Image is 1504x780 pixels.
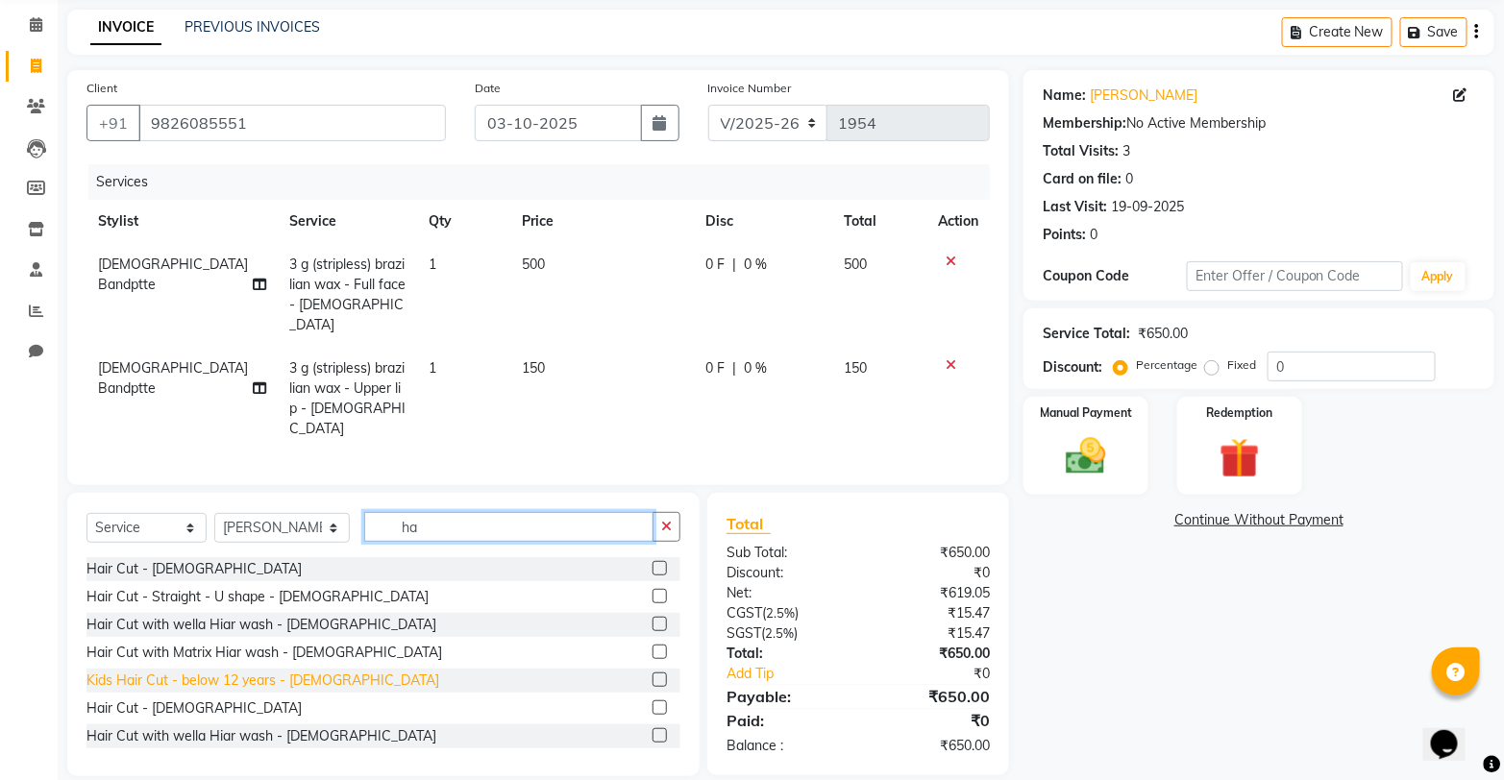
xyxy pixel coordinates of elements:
[1207,404,1273,422] label: Redemption
[858,543,1004,563] div: ₹650.00
[1138,324,1188,344] div: ₹650.00
[86,615,436,635] div: Hair Cut with wella Hiar wash - [DEMOGRAPHIC_DATA]
[1136,356,1197,374] label: Percentage
[727,514,771,534] span: Total
[744,255,767,275] span: 0 %
[858,685,1004,708] div: ₹650.00
[98,359,248,397] span: [DEMOGRAPHIC_DATA] Bandptte
[1027,510,1491,530] a: Continue Without Payment
[1053,433,1119,479] img: _cash.svg
[727,624,761,642] span: SGST
[845,359,868,377] span: 150
[1111,197,1184,217] div: 19-09-2025
[705,255,725,275] span: 0 F
[1423,703,1485,761] iframe: chat widget
[858,603,1004,623] div: ₹15.47
[1090,225,1097,245] div: 0
[1411,262,1466,291] button: Apply
[1043,113,1475,134] div: No Active Membership
[1122,141,1130,161] div: 3
[858,623,1004,644] div: ₹15.47
[138,105,446,141] input: Search by Name/Mobile/Email/Code
[858,583,1004,603] div: ₹619.05
[1040,404,1132,422] label: Manual Payment
[765,625,794,641] span: 2.5%
[1043,197,1107,217] div: Last Visit:
[1043,85,1086,106] div: Name:
[858,736,1004,756] div: ₹650.00
[1125,169,1133,189] div: 0
[833,200,926,243] th: Total
[86,670,439,691] div: Kids Hair Cut - below 12 years - [DEMOGRAPHIC_DATA]
[712,664,882,684] a: Add Tip
[1043,169,1122,189] div: Card on file:
[364,512,653,542] input: Search or Scan
[712,709,858,732] div: Paid:
[1043,141,1119,161] div: Total Visits:
[708,80,792,97] label: Invoice Number
[429,256,436,273] span: 1
[858,644,1004,664] div: ₹650.00
[712,623,858,644] div: ( )
[86,105,140,141] button: +91
[185,18,320,36] a: PREVIOUS INVOICES
[712,736,858,756] div: Balance :
[705,358,725,378] span: 0 F
[475,80,501,97] label: Date
[712,563,858,583] div: Discount:
[858,563,1004,583] div: ₹0
[289,359,406,437] span: 3 g (stripless) brazilian wax - Upper lip - [DEMOGRAPHIC_DATA]
[510,200,694,243] th: Price
[86,80,117,97] label: Client
[858,709,1004,732] div: ₹0
[1400,17,1467,47] button: Save
[522,359,545,377] span: 150
[732,255,736,275] span: |
[882,664,1004,684] div: ₹0
[1043,113,1126,134] div: Membership:
[732,358,736,378] span: |
[694,200,833,243] th: Disc
[712,603,858,623] div: ( )
[744,358,767,378] span: 0 %
[90,11,161,45] a: INVOICE
[86,559,302,579] div: Hair Cut - [DEMOGRAPHIC_DATA]
[429,359,436,377] span: 1
[712,543,858,563] div: Sub Total:
[417,200,510,243] th: Qty
[845,256,868,273] span: 500
[1090,85,1197,106] a: [PERSON_NAME]
[278,200,417,243] th: Service
[727,604,762,622] span: CGST
[1043,357,1102,378] div: Discount:
[1187,261,1403,291] input: Enter Offer / Coupon Code
[522,256,545,273] span: 500
[712,583,858,603] div: Net:
[1043,225,1086,245] div: Points:
[86,587,429,607] div: Hair Cut - Straight - U shape - [DEMOGRAPHIC_DATA]
[1207,433,1272,483] img: _gift.svg
[712,685,858,708] div: Payable:
[86,643,442,663] div: Hair Cut with Matrix Hiar wash - [DEMOGRAPHIC_DATA]
[289,256,406,333] span: 3 g (stripless) brazilian wax - Full face - [DEMOGRAPHIC_DATA]
[86,200,278,243] th: Stylist
[926,200,990,243] th: Action
[1282,17,1393,47] button: Create New
[1043,324,1130,344] div: Service Total:
[712,644,858,664] div: Total:
[86,726,436,746] div: Hair Cut with wella Hiar wash - [DEMOGRAPHIC_DATA]
[1043,266,1187,286] div: Coupon Code
[766,605,795,621] span: 2.5%
[1227,356,1256,374] label: Fixed
[98,256,248,293] span: [DEMOGRAPHIC_DATA] Bandptte
[86,698,302,719] div: Hair Cut - [DEMOGRAPHIC_DATA]
[88,164,1004,200] div: Services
